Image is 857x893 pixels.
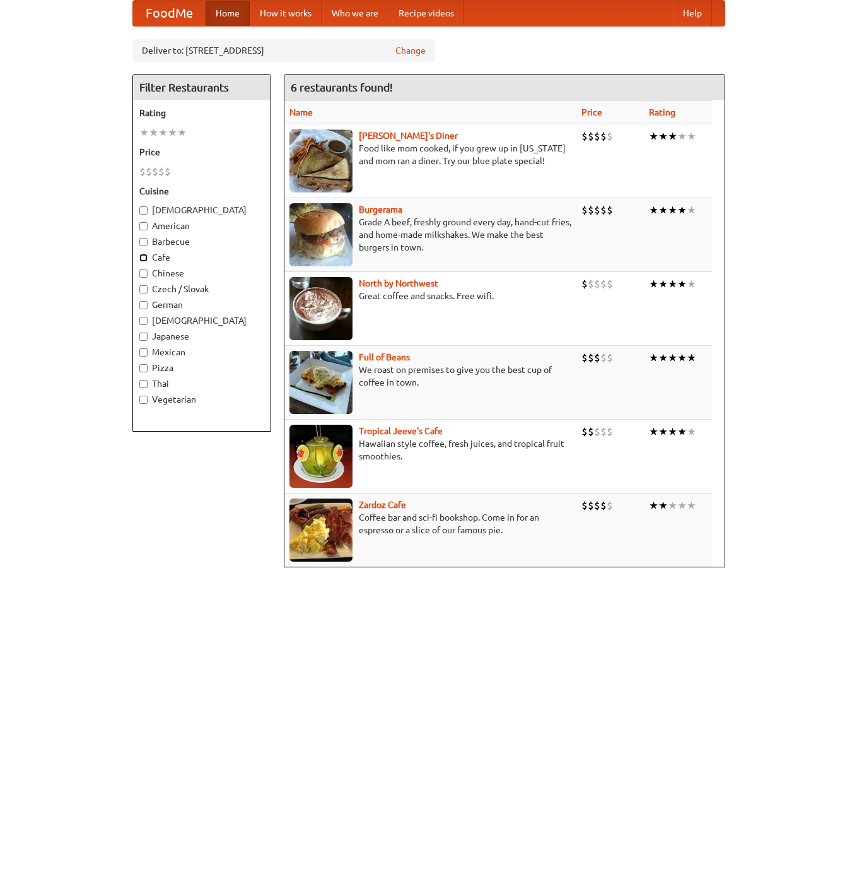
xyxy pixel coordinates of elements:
[289,129,353,192] img: sallys.jpg
[687,425,696,439] li: ★
[668,425,677,439] li: ★
[687,129,696,143] li: ★
[133,75,271,100] h4: Filter Restaurants
[139,348,148,357] input: Mexican
[594,351,600,365] li: $
[581,129,588,143] li: $
[139,165,146,179] li: $
[668,499,677,512] li: ★
[289,499,353,562] img: zardoz.jpg
[139,377,264,390] label: Thai
[139,267,264,280] label: Chinese
[139,185,264,198] h5: Cuisine
[158,126,168,139] li: ★
[607,129,613,143] li: $
[146,165,152,179] li: $
[594,425,600,439] li: $
[139,330,264,343] label: Japanese
[139,126,149,139] li: ★
[289,142,571,167] p: Food like mom cooked, if you grew up in [US_STATE] and mom ran a diner. Try our blue plate special!
[395,44,426,57] a: Change
[139,238,148,246] input: Barbecue
[581,499,588,512] li: $
[649,129,658,143] li: ★
[668,203,677,217] li: ★
[289,216,571,254] p: Grade A beef, freshly ground every day, hand-cut fries, and home-made milkshakes. We make the bes...
[206,1,250,26] a: Home
[588,499,594,512] li: $
[139,222,148,230] input: American
[668,277,677,291] li: ★
[132,39,435,62] div: Deliver to: [STREET_ADDRESS]
[165,165,171,179] li: $
[649,107,675,117] a: Rating
[658,425,668,439] li: ★
[139,396,148,404] input: Vegetarian
[649,351,658,365] li: ★
[359,352,410,362] a: Full of Beans
[607,499,613,512] li: $
[139,254,148,262] input: Cafe
[149,126,158,139] li: ★
[139,301,148,309] input: German
[289,351,353,414] img: beans.jpg
[588,129,594,143] li: $
[594,203,600,217] li: $
[359,426,443,436] a: Tropical Jeeve's Cafe
[139,146,264,158] h5: Price
[588,351,594,365] li: $
[588,425,594,439] li: $
[139,285,148,293] input: Czech / Slovak
[649,277,658,291] li: ★
[588,203,594,217] li: $
[600,499,607,512] li: $
[359,131,458,141] a: [PERSON_NAME]'s Diner
[658,277,668,291] li: ★
[581,425,588,439] li: $
[139,317,148,325] input: [DEMOGRAPHIC_DATA]
[581,351,588,365] li: $
[139,314,264,327] label: [DEMOGRAPHIC_DATA]
[600,277,607,291] li: $
[658,499,668,512] li: ★
[139,235,264,248] label: Barbecue
[607,425,613,439] li: $
[677,499,687,512] li: ★
[600,351,607,365] li: $
[289,203,353,266] img: burgerama.jpg
[139,251,264,264] label: Cafe
[139,299,264,311] label: German
[152,165,158,179] li: $
[687,351,696,365] li: ★
[291,81,393,93] ng-pluralize: 6 restaurants found!
[594,129,600,143] li: $
[607,203,613,217] li: $
[649,499,658,512] li: ★
[359,500,406,510] a: Zardoz Cafe
[359,204,402,215] a: Burgerama
[158,165,165,179] li: $
[677,277,687,291] li: ★
[139,346,264,358] label: Mexican
[139,283,264,295] label: Czech / Slovak
[607,351,613,365] li: $
[673,1,712,26] a: Help
[677,351,687,365] li: ★
[139,333,148,341] input: Japanese
[388,1,464,26] a: Recipe videos
[658,351,668,365] li: ★
[139,269,148,278] input: Chinese
[607,277,613,291] li: $
[581,277,588,291] li: $
[250,1,322,26] a: How it works
[139,107,264,119] h5: Rating
[677,129,687,143] li: ★
[289,290,571,302] p: Great coffee and snacks. Free wifi.
[139,364,148,372] input: Pizza
[658,203,668,217] li: ★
